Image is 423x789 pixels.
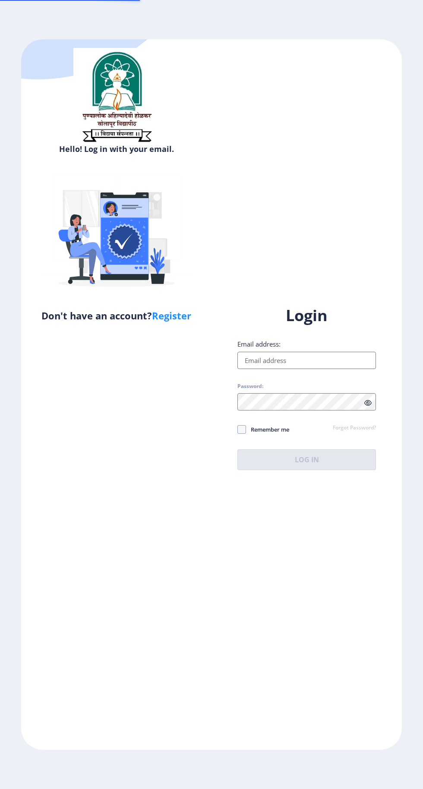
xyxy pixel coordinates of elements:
[246,424,289,435] span: Remember me
[73,48,160,145] img: sulogo.png
[152,309,191,322] a: Register
[28,144,205,154] h6: Hello! Log in with your email.
[237,340,281,348] label: Email address:
[237,352,376,369] input: Email address
[28,309,205,322] h5: Don't have an account?
[237,383,263,390] label: Password:
[333,424,376,432] a: Forgot Password?
[237,305,376,326] h1: Login
[41,158,192,309] img: Verified-rafiki.svg
[237,449,376,470] button: Log In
